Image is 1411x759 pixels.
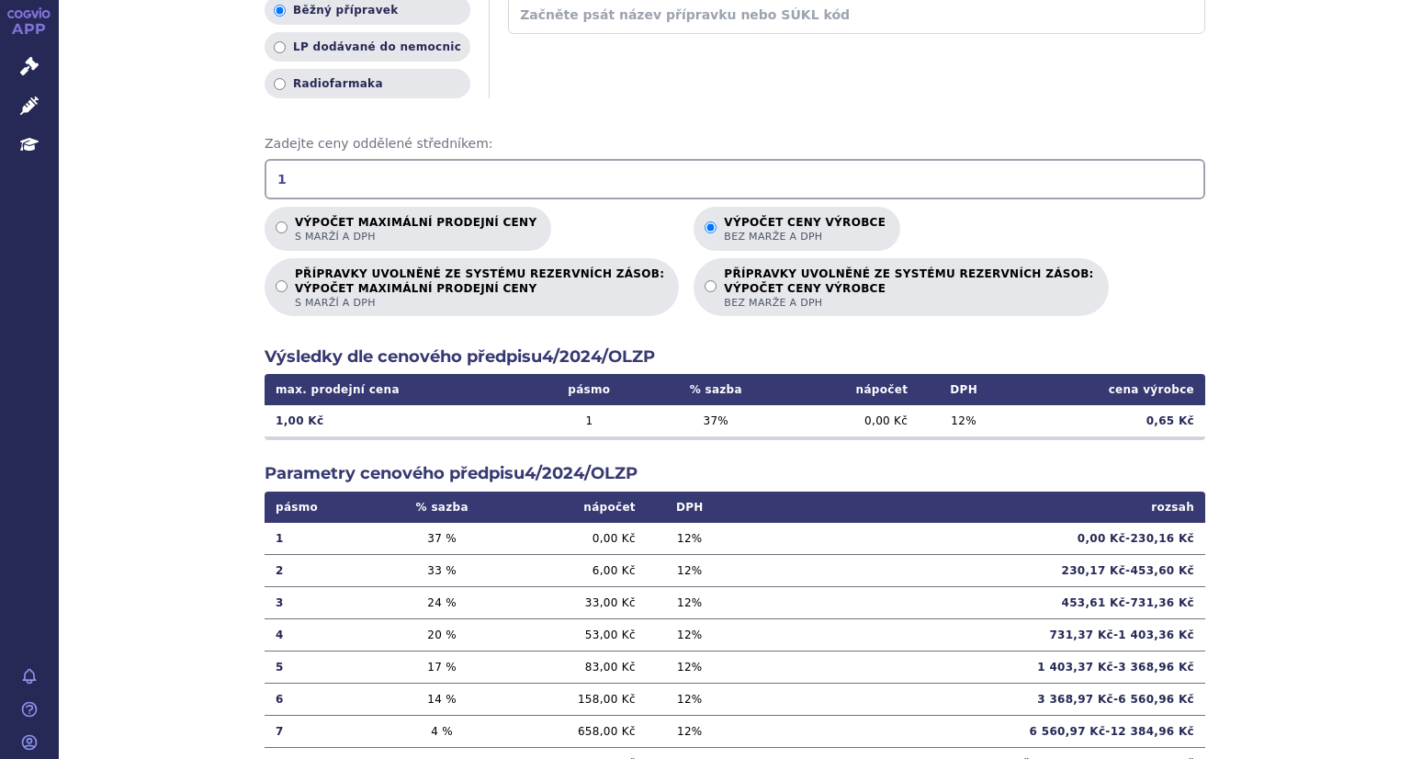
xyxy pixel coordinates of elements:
[377,523,507,555] td: 37 %
[295,230,536,244] span: s marží a DPH
[1009,374,1205,405] th: cena výrobce
[507,715,647,747] td: 658,00 Kč
[377,586,507,618] td: 24 %
[276,221,288,233] input: Výpočet maximální prodejní cenys marží a DPH
[295,216,536,244] p: Výpočet maximální prodejní ceny
[724,216,886,244] p: Výpočet ceny výrobce
[733,618,1205,651] td: 731,37 Kč - 1 403,36 Kč
[919,374,1009,405] th: DPH
[295,267,664,310] p: PŘÍPRAVKY UVOLNĚNÉ ZE SYSTÉMU REZERVNÍCH ZÁSOB:
[705,280,717,292] input: PŘÍPRAVKY UVOLNĚNÉ ZE SYSTÉMU REZERVNÍCH ZÁSOB:VÝPOČET CENY VÝROBCEbez marže a DPH
[274,78,286,90] input: Radiofarmaka
[531,405,649,436] td: 1
[265,715,377,747] td: 7
[733,651,1205,683] td: 1 403,37 Kč - 3 368,96 Kč
[784,405,919,436] td: 0,00 Kč
[733,554,1205,586] td: 230,17 Kč - 453,60 Kč
[724,281,1093,296] strong: VÝPOČET CENY VÝROBCE
[265,69,470,98] label: Radiofarmaka
[724,230,886,244] span: bez marže a DPH
[507,554,647,586] td: 6,00 Kč
[265,523,377,555] td: 1
[265,586,377,618] td: 3
[733,683,1205,715] td: 3 368,97 Kč - 6 560,96 Kč
[531,374,649,405] th: pásmo
[274,5,286,17] input: Běžný přípravek
[265,135,1205,153] span: Zadejte ceny oddělené středníkem:
[377,554,507,586] td: 33 %
[647,683,733,715] td: 12 %
[265,618,377,651] td: 4
[648,405,784,436] td: 37 %
[265,492,377,523] th: pásmo
[647,715,733,747] td: 12 %
[507,651,647,683] td: 83,00 Kč
[377,683,507,715] td: 14 %
[377,715,507,747] td: 4 %
[265,346,1205,368] h2: Výsledky dle cenového předpisu 4/2024/OLZP
[647,586,733,618] td: 12 %
[295,296,664,310] span: s marží a DPH
[1009,405,1205,436] td: 0,65 Kč
[265,462,1205,485] h2: Parametry cenového předpisu 4/2024/OLZP
[733,586,1205,618] td: 453,61 Kč - 731,36 Kč
[733,492,1205,523] th: rozsah
[276,280,288,292] input: PŘÍPRAVKY UVOLNĚNÉ ZE SYSTÉMU REZERVNÍCH ZÁSOB:VÝPOČET MAXIMÁLNÍ PRODEJNÍ CENYs marží a DPH
[733,523,1205,555] td: 0,00 Kč - 230,16 Kč
[274,41,286,53] input: LP dodávané do nemocnic
[295,281,664,296] strong: VÝPOČET MAXIMÁLNÍ PRODEJNÍ CENY
[265,554,377,586] td: 2
[507,618,647,651] td: 53,00 Kč
[919,405,1009,436] td: 12 %
[705,221,717,233] input: Výpočet ceny výrobcebez marže a DPH
[507,523,647,555] td: 0,00 Kč
[265,651,377,683] td: 5
[647,492,733,523] th: DPH
[507,586,647,618] td: 33,00 Kč
[647,651,733,683] td: 12 %
[784,374,919,405] th: nápočet
[507,683,647,715] td: 158,00 Kč
[265,159,1205,199] input: Zadejte ceny oddělené středníkem
[377,618,507,651] td: 20 %
[265,683,377,715] td: 6
[377,492,507,523] th: % sazba
[377,651,507,683] td: 17 %
[647,523,733,555] td: 12 %
[724,296,1093,310] span: bez marže a DPH
[648,374,784,405] th: % sazba
[724,267,1093,310] p: PŘÍPRAVKY UVOLNĚNÉ ZE SYSTÉMU REZERVNÍCH ZÁSOB:
[265,32,470,62] label: LP dodávané do nemocnic
[733,715,1205,747] td: 6 560,97 Kč - 12 384,96 Kč
[507,492,647,523] th: nápočet
[647,554,733,586] td: 12 %
[265,374,531,405] th: max. prodejní cena
[647,618,733,651] td: 12 %
[265,405,531,436] td: 1,00 Kč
